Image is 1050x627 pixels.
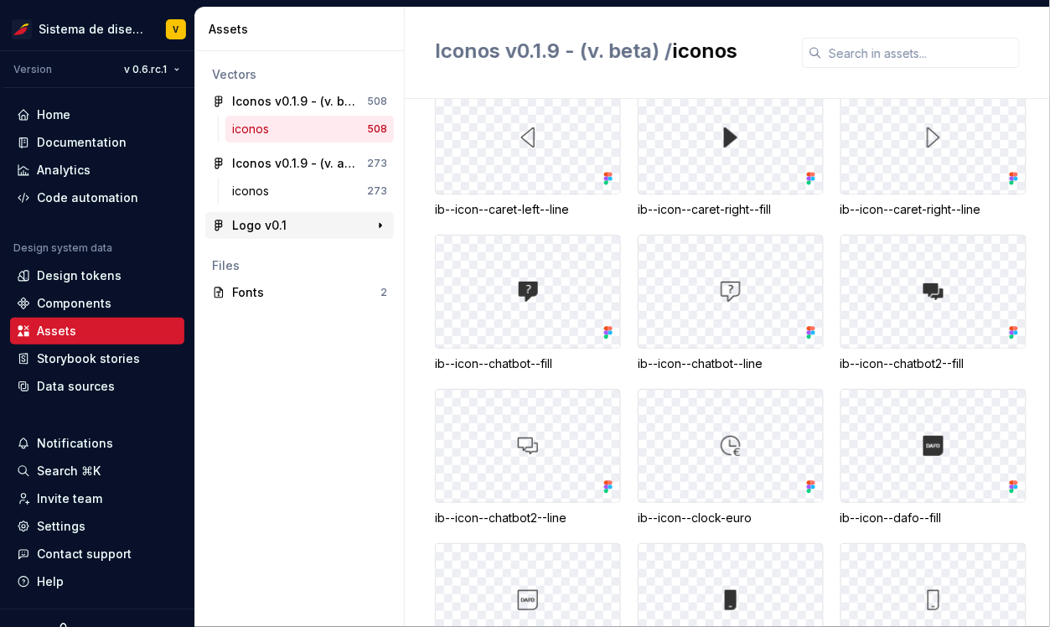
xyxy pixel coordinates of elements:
[209,21,397,38] div: Assets
[37,518,85,535] div: Settings
[225,116,394,142] a: iconos508
[10,513,184,540] a: Settings
[205,279,394,306] a: Fonts2
[232,121,276,137] div: iconos
[10,568,184,595] button: Help
[212,257,387,274] div: Files
[367,157,387,170] div: 273
[37,490,102,507] div: Invite team
[367,122,387,136] div: 508
[37,573,64,590] div: Help
[10,129,184,156] a: Documentation
[3,11,191,47] button: Sistema de diseño IberiaV
[116,58,188,81] button: v 0.6.rc.1
[367,95,387,108] div: 508
[13,241,112,255] div: Design system data
[232,217,287,234] div: Logo v0.1
[435,39,672,63] span: Iconos v0.1.9 - (v. beta) /
[10,541,184,567] button: Contact support
[435,355,621,372] div: ib--icon--chatbot--fill
[10,430,184,457] button: Notifications
[205,88,394,115] a: Iconos v0.1.9 - (v. beta)508
[37,162,91,179] div: Analytics
[10,184,184,211] a: Code automation
[37,323,76,339] div: Assets
[37,267,122,284] div: Design tokens
[37,435,113,452] div: Notifications
[232,155,357,172] div: Iconos v0.1.9 - (v. actual)
[10,458,184,484] button: Search ⌘K
[225,178,394,205] a: iconos273
[37,463,101,479] div: Search ⌘K
[10,345,184,372] a: Storybook stories
[435,510,621,526] div: ib--icon--chatbot2--line
[10,101,184,128] a: Home
[212,66,387,83] div: Vectors
[37,134,127,151] div: Documentation
[435,201,621,218] div: ib--icon--caret-left--line
[841,201,1027,218] div: ib--icon--caret-right--line
[39,21,146,38] div: Sistema de diseño Iberia
[10,373,184,400] a: Data sources
[205,212,394,239] a: Logo v0.1
[638,201,824,218] div: ib--icon--caret-right--fill
[205,150,394,177] a: Iconos v0.1.9 - (v. actual)273
[173,23,179,36] div: V
[232,183,276,199] div: iconos
[638,355,824,372] div: ib--icon--chatbot--line
[13,63,52,76] div: Version
[37,546,132,562] div: Contact support
[37,295,111,312] div: Components
[435,38,737,65] h2: iconos
[10,157,184,184] a: Analytics
[37,106,70,123] div: Home
[10,485,184,512] a: Invite team
[841,510,1027,526] div: ib--icon--dafo--fill
[37,189,138,206] div: Code automation
[822,38,1020,68] input: Search in assets...
[232,284,380,301] div: Fonts
[10,318,184,345] a: Assets
[841,355,1027,372] div: ib--icon--chatbot2--fill
[124,63,167,76] span: v 0.6.rc.1
[232,93,357,110] div: Iconos v0.1.9 - (v. beta)
[12,19,32,39] img: 55604660-494d-44a9-beb2-692398e9940a.png
[367,184,387,198] div: 273
[10,262,184,289] a: Design tokens
[37,350,140,367] div: Storybook stories
[380,286,387,299] div: 2
[37,378,115,395] div: Data sources
[10,290,184,317] a: Components
[638,510,824,526] div: ib--icon--clock-euro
